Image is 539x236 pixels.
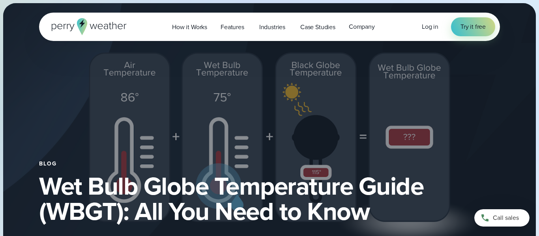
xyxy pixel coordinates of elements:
[165,19,214,35] a: How it Works
[259,22,285,32] span: Industries
[39,173,500,224] h1: Wet Bulb Globe Temperature Guide (WBGT): All You Need to Know
[422,22,438,31] span: Log in
[451,17,495,36] a: Try it free
[474,209,530,227] a: Call sales
[172,22,207,32] span: How it Works
[221,22,244,32] span: Features
[300,22,335,32] span: Case Studies
[460,22,486,32] span: Try it free
[422,22,438,32] a: Log in
[294,19,342,35] a: Case Studies
[493,213,519,223] span: Call sales
[39,161,500,167] div: Blog
[349,22,375,32] span: Company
